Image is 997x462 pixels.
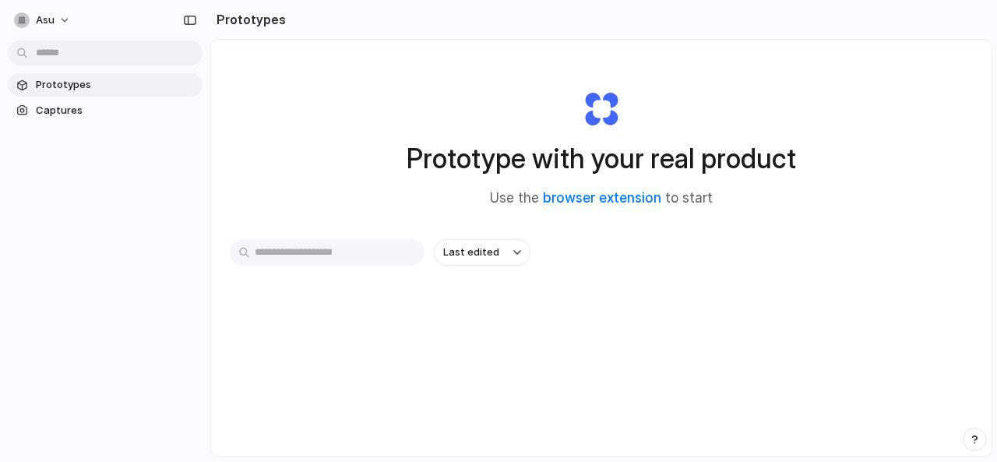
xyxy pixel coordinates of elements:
[8,8,79,33] button: asu
[543,190,661,206] a: browser extension
[8,99,203,122] a: Captures
[36,12,55,28] span: asu
[36,103,196,118] span: Captures
[36,77,196,93] span: Prototypes
[407,138,796,179] h1: Prototype with your real product
[443,245,499,260] span: Last edited
[434,239,530,266] button: Last edited
[490,189,713,209] span: Use the to start
[210,10,286,29] h2: Prototypes
[8,73,203,97] a: Prototypes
